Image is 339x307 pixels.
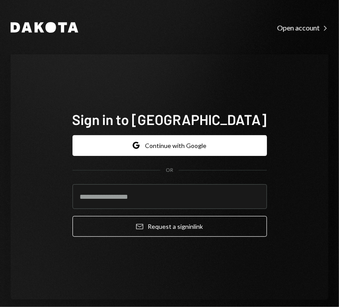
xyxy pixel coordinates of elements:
[72,110,267,128] h1: Sign in to [GEOGRAPHIC_DATA]
[72,135,267,156] button: Continue with Google
[166,167,173,174] div: OR
[277,23,328,32] a: Open account
[72,216,267,237] button: Request a signinlink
